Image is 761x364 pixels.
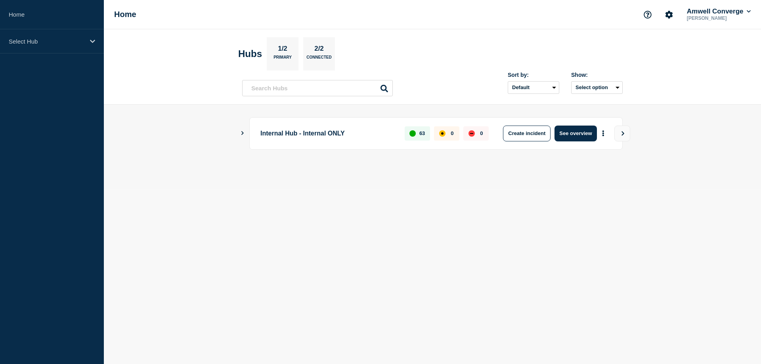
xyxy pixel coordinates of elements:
[439,130,446,137] div: affected
[661,6,677,23] button: Account settings
[571,81,623,94] button: Select option
[451,130,453,136] p: 0
[409,130,416,137] div: up
[598,126,608,141] button: More actions
[508,72,559,78] div: Sort by:
[275,45,291,55] p: 1/2
[273,55,292,63] p: Primary
[480,130,483,136] p: 0
[241,130,245,136] button: Show Connected Hubs
[508,81,559,94] select: Sort by
[639,6,656,23] button: Support
[238,48,262,59] h2: Hubs
[468,130,475,137] div: down
[306,55,331,63] p: Connected
[260,126,396,141] p: Internal Hub - Internal ONLY
[503,126,551,141] button: Create incident
[114,10,136,19] h1: Home
[419,130,425,136] p: 63
[312,45,327,55] p: 2/2
[242,80,393,96] input: Search Hubs
[554,126,597,141] button: See overview
[571,72,623,78] div: Show:
[685,8,752,15] button: Amwell Converge
[685,15,752,21] p: [PERSON_NAME]
[9,38,85,45] p: Select Hub
[614,126,630,141] button: View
